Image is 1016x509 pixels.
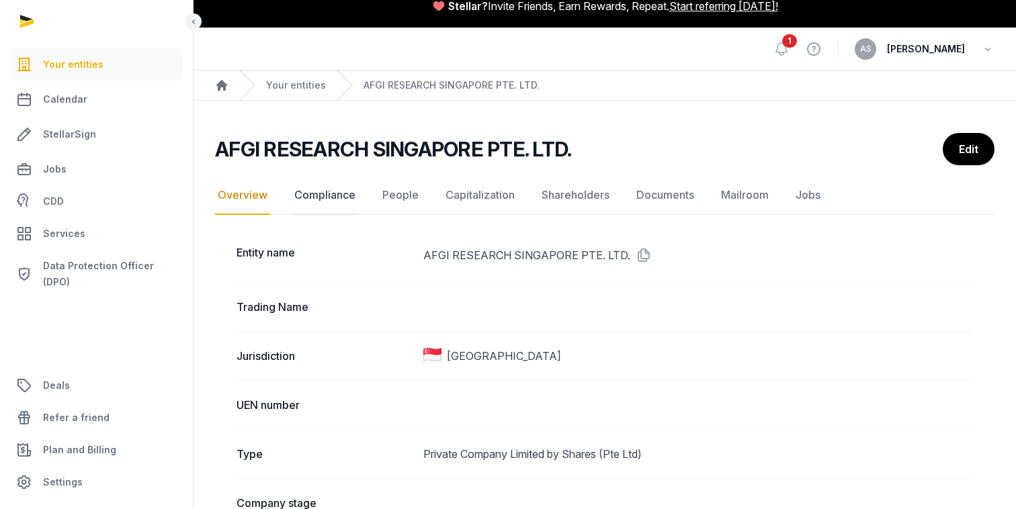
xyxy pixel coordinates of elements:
[539,176,612,215] a: Shareholders
[43,410,110,426] span: Refer a friend
[782,34,797,48] span: 1
[43,91,87,107] span: Calendar
[43,226,85,242] span: Services
[887,41,965,57] span: [PERSON_NAME]
[380,176,421,215] a: People
[43,56,103,73] span: Your entities
[423,446,973,462] dd: Private Company Limited by Shares (Pte Ltd)
[237,299,413,315] dt: Trading Name
[43,258,177,290] span: Data Protection Officer (DPO)
[718,176,771,215] a: Mailroom
[11,466,182,498] a: Settings
[364,79,540,92] a: AFGI RESEARCH SINGAPORE PTE. LTD.
[237,397,413,413] dt: UEN number
[11,153,182,185] a: Jobs
[43,193,64,210] span: CDD
[634,176,697,215] a: Documents
[43,377,70,394] span: Deals
[11,434,182,466] a: Plan and Billing
[215,176,994,215] nav: Tabs
[292,176,358,215] a: Compliance
[11,402,182,434] a: Refer a friend
[11,83,182,115] a: Calendar
[43,161,67,177] span: Jobs
[447,348,561,364] span: [GEOGRAPHIC_DATA]
[237,348,413,364] dt: Jurisdiction
[943,133,994,165] a: Edit
[793,176,823,215] a: Jobs
[215,176,270,215] a: Overview
[855,38,876,60] button: AS
[860,45,872,53] span: AS
[43,126,96,142] span: StellarSign
[11,48,182,81] a: Your entities
[11,118,182,150] a: StellarSign
[237,244,413,266] dt: Entity name
[266,79,326,92] a: Your entities
[194,71,1016,101] nav: Breadcrumb
[215,137,571,161] h2: AFGI RESEARCH SINGAPORE PTE. LTD.
[443,176,517,215] a: Capitalization
[11,188,182,215] a: CDD
[11,218,182,250] a: Services
[11,369,182,402] a: Deals
[949,445,1016,509] iframe: Chat Widget
[11,252,182,295] a: Data Protection Officer (DPO)
[43,442,116,458] span: Plan and Billing
[423,244,973,266] dd: AFGI RESEARCH SINGAPORE PTE. LTD.
[43,474,83,490] span: Settings
[237,446,413,462] dt: Type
